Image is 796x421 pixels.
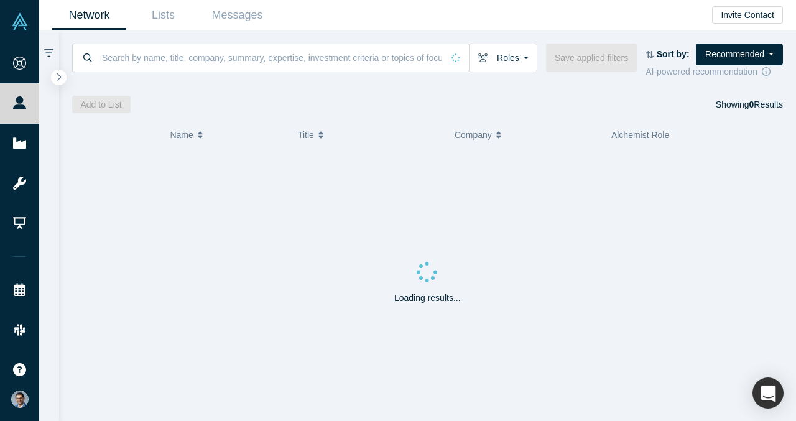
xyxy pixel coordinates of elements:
a: Lists [126,1,200,30]
button: Save applied filters [546,44,637,72]
button: Company [455,122,598,148]
span: Results [749,99,783,109]
span: Alchemist Role [611,130,669,140]
div: AI-powered recommendation [646,65,783,78]
a: Network [52,1,126,30]
span: Title [298,122,314,148]
p: Loading results... [394,292,461,305]
div: Showing [716,96,783,113]
strong: Sort by: [657,49,690,59]
span: Name [170,122,193,148]
button: Name [170,122,285,148]
strong: 0 [749,99,754,109]
button: Recommended [696,44,783,65]
input: Search by name, title, company, summary, expertise, investment criteria or topics of focus [101,43,443,72]
button: Roles [469,44,537,72]
button: Add to List [72,96,131,113]
img: VP Singh's Account [11,391,29,408]
button: Invite Contact [712,6,783,24]
span: Company [455,122,492,148]
a: Messages [200,1,274,30]
button: Title [298,122,442,148]
img: Alchemist Vault Logo [11,13,29,30]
